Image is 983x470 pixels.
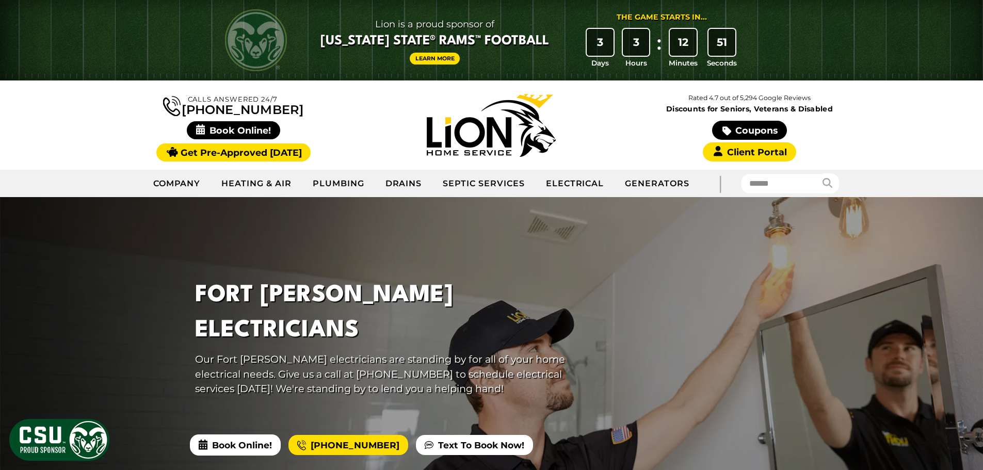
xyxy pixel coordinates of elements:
span: Hours [625,58,647,68]
img: CSU Rams logo [225,9,287,71]
div: : [654,29,664,69]
a: Learn More [410,53,460,64]
span: Days [591,58,609,68]
div: 12 [670,29,697,56]
a: [PHONE_NUMBER] [163,94,303,116]
div: 51 [708,29,735,56]
span: Discounts for Seniors, Veterans & Disabled [623,105,877,112]
a: Drains [375,171,433,197]
span: Book Online! [187,121,280,139]
img: Lion Home Service [427,94,556,157]
div: 3 [587,29,614,56]
a: Text To Book Now! [416,435,533,456]
img: CSU Sponsor Badge [8,417,111,462]
span: Seconds [707,58,737,68]
a: Client Portal [703,142,796,161]
span: Minutes [669,58,698,68]
div: 3 [623,29,650,56]
a: Heating & Air [211,171,302,197]
a: Generators [615,171,700,197]
a: Company [143,171,212,197]
a: Electrical [536,171,615,197]
h1: Fort [PERSON_NAME] Electricians [195,278,571,347]
a: [PHONE_NUMBER] [288,435,408,456]
span: [US_STATE] State® Rams™ Football [320,33,549,50]
span: Book Online! [190,434,281,455]
span: Lion is a proud sponsor of [320,16,549,33]
div: The Game Starts in... [617,12,707,23]
a: Get Pre-Approved [DATE] [156,143,311,161]
a: Septic Services [432,171,535,197]
div: | [700,170,741,197]
a: Plumbing [302,171,375,197]
p: Our Fort [PERSON_NAME] electricians are standing by for all of your home electrical needs. Give u... [195,352,571,396]
a: Coupons [712,121,786,140]
p: Rated 4.7 out of 5,294 Google Reviews [620,92,878,104]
